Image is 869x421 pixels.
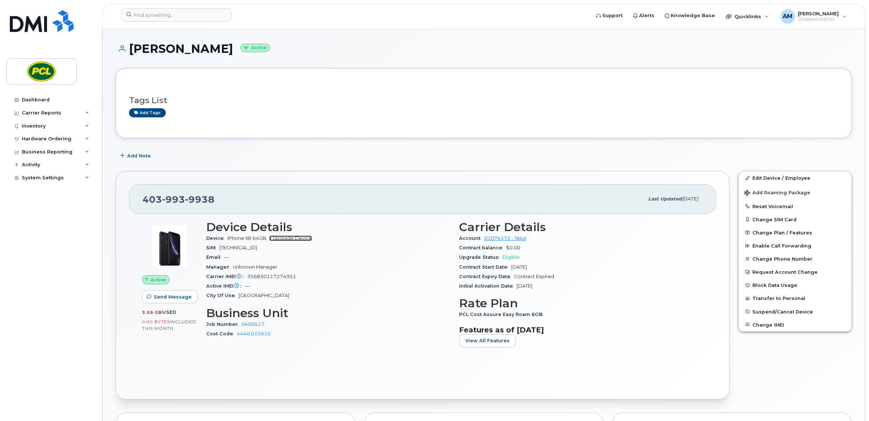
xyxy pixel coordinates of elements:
a: 4440.015610 [237,331,271,336]
span: Contract Expiry Date [459,274,514,279]
span: SIM [206,245,219,250]
span: Device [206,235,227,241]
button: Change SIM Card [739,213,852,226]
button: Transfer to Personal [739,292,852,305]
span: Unknown Manager [233,264,277,270]
span: [DATE] [517,283,532,289]
h3: Device Details [206,221,450,234]
span: Change Plan / Features [752,230,812,235]
a: + Upgrade Device [269,235,312,241]
span: 356830117274951 [247,274,296,279]
span: 403 [142,194,215,205]
button: Enable Call Forwarding [739,239,852,252]
h3: Tags List [129,96,838,105]
a: Edit Device / Employee [739,171,852,184]
span: Job Number [206,321,242,327]
span: Initial Activation Date [459,283,517,289]
span: — [224,254,229,260]
span: Add Roaming Package [744,190,810,197]
h3: Business Unit [206,307,450,320]
button: Change IMEI [739,318,852,331]
span: used [162,309,177,315]
span: Contract Start Date [459,264,511,270]
span: View All Features [465,337,510,344]
span: Active IMEI [206,283,245,289]
span: [TECHNICAL_ID] [219,245,257,250]
h3: Carrier Details [459,221,703,234]
span: Email [206,254,224,260]
span: Add Note [127,152,151,159]
span: Eligible [502,254,520,260]
span: Contract balance [459,245,506,250]
span: Cost Code [206,331,237,336]
span: 9938 [185,194,215,205]
span: Carrier IMEI [206,274,247,279]
span: Active [150,276,166,283]
button: View All Features [459,334,516,347]
button: Request Account Change [739,265,852,278]
button: Add Note [116,149,157,162]
a: 01074172 - Telus [484,235,526,241]
button: Change Plan / Features [739,226,852,239]
span: Last updated [648,196,682,202]
button: Send Message [142,290,198,303]
button: Reset Voicemail [739,200,852,213]
span: 3.59 GB [142,310,162,315]
span: City Of Use [206,293,239,298]
a: 0400517 [242,321,265,327]
span: — [245,283,250,289]
span: Account [459,235,484,241]
span: [DATE] [511,264,527,270]
button: Change Phone Number [739,252,852,265]
span: Manager [206,264,233,270]
a: Add tags [129,108,166,117]
span: PCL Cost Assure Easy Roam 6GB [459,312,547,317]
span: Contract Expired [514,274,554,279]
small: Active [240,44,270,52]
span: iPhone XR 64GB [227,235,266,241]
span: $0.00 [506,245,520,250]
span: Upgrade Status [459,254,502,260]
h3: Rate Plan [459,297,703,310]
span: Suspend/Cancel Device [752,309,813,314]
span: Send Message [154,293,192,300]
span: 993 [162,194,185,205]
button: Block Data Usage [739,278,852,292]
button: Suspend/Cancel Device [739,305,852,318]
span: 0.00 Bytes [142,319,170,324]
span: [DATE] [682,196,698,202]
span: [GEOGRAPHIC_DATA] [239,293,289,298]
h3: Features as of [DATE] [459,326,703,334]
span: included this month [142,319,196,331]
img: image20231002-4137094-15xy9hn.jpeg [148,224,192,268]
h1: [PERSON_NAME] [116,42,852,55]
span: Enable Call Forwarding [752,243,811,249]
button: Add Roaming Package [739,185,852,200]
